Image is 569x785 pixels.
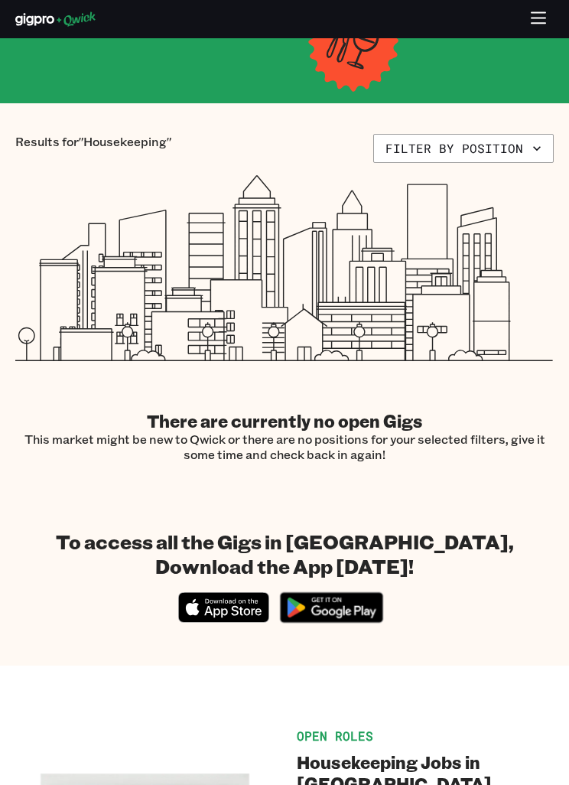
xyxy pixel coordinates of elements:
[178,610,270,626] a: Download on the App Store
[15,432,554,462] p: This market might be new to Qwick or there are no positions for your selected filters, give it so...
[15,529,554,578] h1: To access all the Gigs in [GEOGRAPHIC_DATA], Download the App [DATE]!
[15,134,171,163] p: Results for "Housekeeping"
[373,134,554,163] button: Filter by position
[297,728,373,744] span: Open Roles
[272,585,391,630] img: Get it on Google Play
[15,410,554,432] h2: There are currently no open Gigs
